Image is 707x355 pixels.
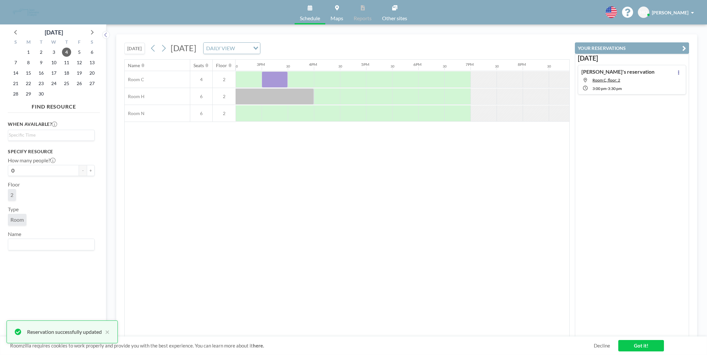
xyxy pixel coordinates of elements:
span: 3:00 PM [592,86,607,91]
label: How many people? [8,157,55,164]
span: Thursday, September 4, 2025 [62,48,71,57]
span: Reports [354,16,372,21]
span: Thursday, September 11, 2025 [62,58,71,67]
span: Monday, September 22, 2025 [24,79,33,88]
span: 2 [213,77,236,82]
button: close [102,328,110,336]
div: Reservation successfully updated [27,328,102,336]
span: Wednesday, September 17, 2025 [49,68,58,78]
h3: Specify resource [8,149,95,155]
span: 4 [190,77,212,82]
span: Friday, September 26, 2025 [75,79,84,88]
a: Decline [594,343,610,349]
span: Thursday, September 25, 2025 [62,79,71,88]
div: 30 [338,64,342,68]
div: Search for option [204,43,260,54]
div: 30 [547,64,551,68]
h4: FIND RESOURCE [8,101,100,110]
h4: [PERSON_NAME]'s reservation [581,68,654,75]
div: 6PM [413,62,422,67]
div: 30 [234,64,238,68]
span: 6 [190,111,212,116]
span: Saturday, September 13, 2025 [87,58,97,67]
label: Type [8,206,19,213]
span: Maps [330,16,343,21]
span: Roomzilla requires cookies to work properly and provide you with the best experience. You can lea... [10,343,594,349]
div: Name [128,63,140,68]
div: S [85,38,98,47]
div: [DATE] [45,28,63,37]
div: 4PM [309,62,317,67]
span: DAILY VIEW [205,44,236,52]
span: Monday, September 15, 2025 [24,68,33,78]
span: Schedule [300,16,320,21]
span: Sunday, September 21, 2025 [11,79,20,88]
span: Saturday, September 20, 2025 [87,68,97,78]
span: Tuesday, September 9, 2025 [37,58,46,67]
span: Friday, September 5, 2025 [75,48,84,57]
img: organization-logo [10,6,42,19]
div: 7PM [466,62,474,67]
span: Monday, September 8, 2025 [24,58,33,67]
span: Tuesday, September 30, 2025 [37,89,46,98]
span: Sunday, September 7, 2025 [11,58,20,67]
span: Monday, September 29, 2025 [24,89,33,98]
div: F [73,38,85,47]
div: 8PM [518,62,526,67]
input: Search for option [9,240,91,249]
a: Got it! [618,340,664,351]
button: - [79,165,87,176]
div: 30 [286,64,290,68]
div: 5PM [361,62,369,67]
span: [PERSON_NAME] [652,10,688,15]
div: T [60,38,73,47]
span: Wednesday, September 3, 2025 [49,48,58,57]
span: [DATE] [171,43,196,53]
span: Wednesday, September 10, 2025 [49,58,58,67]
span: Room N [125,111,145,116]
span: Tuesday, September 23, 2025 [37,79,46,88]
label: Floor [8,181,20,188]
div: W [48,38,60,47]
div: Floor [216,63,227,68]
span: Tuesday, September 16, 2025 [37,68,46,78]
div: S [9,38,22,47]
span: - [607,86,608,91]
span: Room C [125,77,144,82]
div: M [22,38,35,47]
div: 30 [495,64,499,68]
span: Room [10,216,24,223]
span: Other sites [382,16,407,21]
span: 3:30 PM [608,86,622,91]
input: Search for option [9,131,91,139]
span: Wednesday, September 24, 2025 [49,79,58,88]
span: 2 [10,192,13,198]
span: Sunday, September 14, 2025 [11,68,20,78]
span: Room H [125,94,145,99]
button: + [87,165,95,176]
span: Saturday, September 6, 2025 [87,48,97,57]
button: [DATE] [124,43,145,54]
span: 6 [190,94,212,99]
input: Search for option [237,44,249,52]
button: YOUR RESERVATIONS [575,42,689,54]
a: here. [253,343,264,348]
span: Room C, floor: 2 [592,78,620,82]
div: Search for option [8,130,94,140]
span: Monday, September 1, 2025 [24,48,33,57]
span: 2 [213,94,236,99]
span: Tuesday, September 2, 2025 [37,48,46,57]
label: Name [8,231,21,237]
div: T [35,38,48,47]
span: Thursday, September 18, 2025 [62,68,71,78]
span: Sunday, September 28, 2025 [11,89,20,98]
h3: [DATE] [578,54,686,62]
span: Friday, September 19, 2025 [75,68,84,78]
div: 30 [391,64,394,68]
div: Seats [193,63,204,68]
div: Search for option [8,239,94,250]
span: HO [640,9,647,15]
div: 3PM [257,62,265,67]
div: 30 [443,64,447,68]
span: Saturday, September 27, 2025 [87,79,97,88]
